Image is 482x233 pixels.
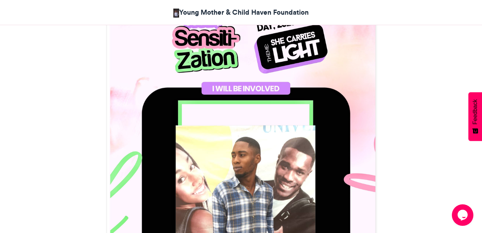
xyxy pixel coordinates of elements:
iframe: chat widget [452,204,475,226]
img: Damilola Taiwo [173,9,179,18]
a: Young Mother & Child Haven Foundation [173,7,309,18]
span: Feedback [472,99,478,124]
button: Feedback - Show survey [468,92,482,141]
